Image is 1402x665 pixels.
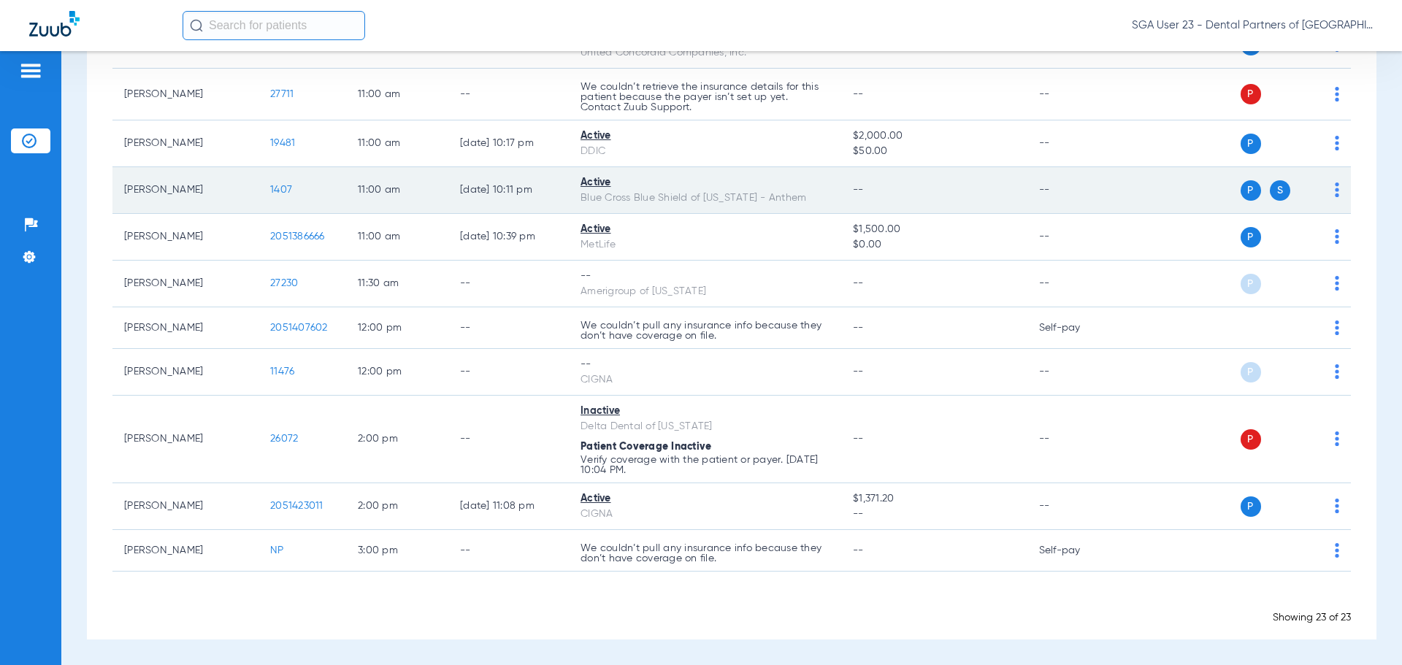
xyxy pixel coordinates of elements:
span: P [1241,134,1261,154]
span: P [1241,429,1261,450]
span: -- [853,366,864,377]
span: -- [853,507,1015,522]
p: Verify coverage with the patient or payer. [DATE] 10:04 PM. [581,455,830,475]
div: -- [581,269,830,284]
span: P [1241,227,1261,247]
img: group-dot-blue.svg [1335,182,1339,197]
span: -- [853,185,864,195]
span: $1,500.00 [853,222,1015,237]
div: -- [581,357,830,372]
td: [PERSON_NAME] [112,69,258,120]
td: 11:30 AM [346,261,448,307]
span: -- [853,434,864,444]
img: group-dot-blue.svg [1335,499,1339,513]
td: [PERSON_NAME] [112,214,258,261]
div: United Concordia Companies, Inc. [581,45,830,61]
span: SGA User 23 - Dental Partners of [GEOGRAPHIC_DATA]-JESUP [1132,18,1373,33]
div: Active [581,491,830,507]
td: Self-pay [1027,530,1126,572]
td: -- [448,261,569,307]
img: group-dot-blue.svg [1335,320,1339,335]
p: We couldn’t retrieve the insurance details for this patient because the payer isn’t set up yet. C... [581,82,830,112]
span: P [1241,274,1261,294]
div: MetLife [581,237,830,253]
img: group-dot-blue.svg [1335,276,1339,291]
td: Self-pay [1027,307,1126,349]
div: Delta Dental of [US_STATE] [581,419,830,434]
span: P [1241,362,1261,383]
span: -- [853,278,864,288]
td: -- [448,349,569,396]
td: -- [448,530,569,572]
td: -- [448,307,569,349]
div: CIGNA [581,372,830,388]
p: We couldn’t pull any insurance info because they don’t have coverage on file. [581,543,830,564]
span: 19481 [270,138,295,148]
td: [PERSON_NAME] [112,120,258,167]
span: Showing 23 of 23 [1273,612,1351,623]
td: -- [448,69,569,120]
td: 12:00 PM [346,349,448,396]
td: [DATE] 10:17 PM [448,120,569,167]
td: [DATE] 11:08 PM [448,483,569,530]
td: [PERSON_NAME] [112,167,258,214]
p: We couldn’t pull any insurance info because they don’t have coverage on file. [581,320,830,341]
img: group-dot-blue.svg [1335,87,1339,101]
td: [PERSON_NAME] [112,349,258,396]
td: -- [448,396,569,483]
td: [DATE] 10:11 PM [448,167,569,214]
span: 2051423011 [270,501,323,511]
div: Active [581,175,830,191]
td: -- [1027,349,1126,396]
td: 3:00 PM [346,530,448,572]
div: Active [581,128,830,144]
td: -- [1027,261,1126,307]
span: 2051386666 [270,231,325,242]
span: $2,000.00 [853,128,1015,144]
img: group-dot-blue.svg [1335,364,1339,379]
td: 2:00 PM [346,396,448,483]
img: group-dot-blue.svg [1335,136,1339,150]
td: 12:00 PM [346,307,448,349]
img: group-dot-blue.svg [1335,543,1339,558]
img: group-dot-blue.svg [1335,431,1339,446]
td: 2:00 PM [346,483,448,530]
span: 27711 [270,89,294,99]
div: DDIC [581,144,830,159]
td: -- [1027,214,1126,261]
span: -- [853,89,864,99]
span: 27230 [270,278,298,288]
span: P [1241,180,1261,201]
span: P [1241,496,1261,517]
td: [PERSON_NAME] [112,530,258,572]
span: $50.00 [853,144,1015,159]
img: group-dot-blue.svg [1335,229,1339,244]
span: $0.00 [853,237,1015,253]
td: 11:00 AM [346,120,448,167]
span: S [1270,180,1290,201]
div: Blue Cross Blue Shield of [US_STATE] - Anthem [581,191,830,206]
td: -- [1027,69,1126,120]
span: 11476 [270,366,294,377]
div: Amerigroup of [US_STATE] [581,284,830,299]
td: [PERSON_NAME] [112,307,258,349]
iframe: Chat Widget [1329,595,1402,665]
td: -- [1027,483,1126,530]
span: P [1241,84,1261,104]
td: [PERSON_NAME] [112,483,258,530]
span: -- [853,545,864,556]
span: 2051407602 [270,323,328,333]
td: [DATE] 10:39 PM [448,214,569,261]
span: $1,371.20 [853,491,1015,507]
td: -- [1027,167,1126,214]
span: NP [270,545,284,556]
span: Patient Coverage Inactive [581,442,711,452]
td: -- [1027,120,1126,167]
div: CIGNA [581,507,830,522]
td: 11:00 AM [346,214,448,261]
td: [PERSON_NAME] [112,261,258,307]
div: Inactive [581,404,830,419]
span: -- [853,323,864,333]
span: 26072 [270,434,298,444]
